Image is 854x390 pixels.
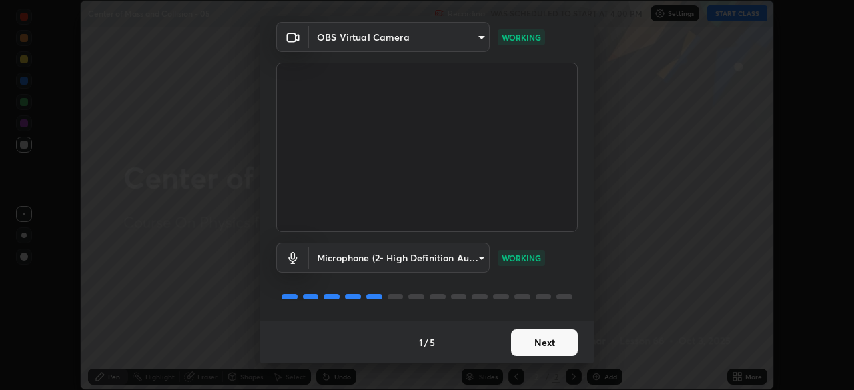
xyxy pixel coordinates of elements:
h4: 5 [430,335,435,349]
p: WORKING [502,31,541,43]
button: Next [511,329,578,356]
div: OBS Virtual Camera [309,243,490,273]
h4: / [424,335,428,349]
div: OBS Virtual Camera [309,22,490,52]
p: WORKING [502,252,541,264]
h4: 1 [419,335,423,349]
